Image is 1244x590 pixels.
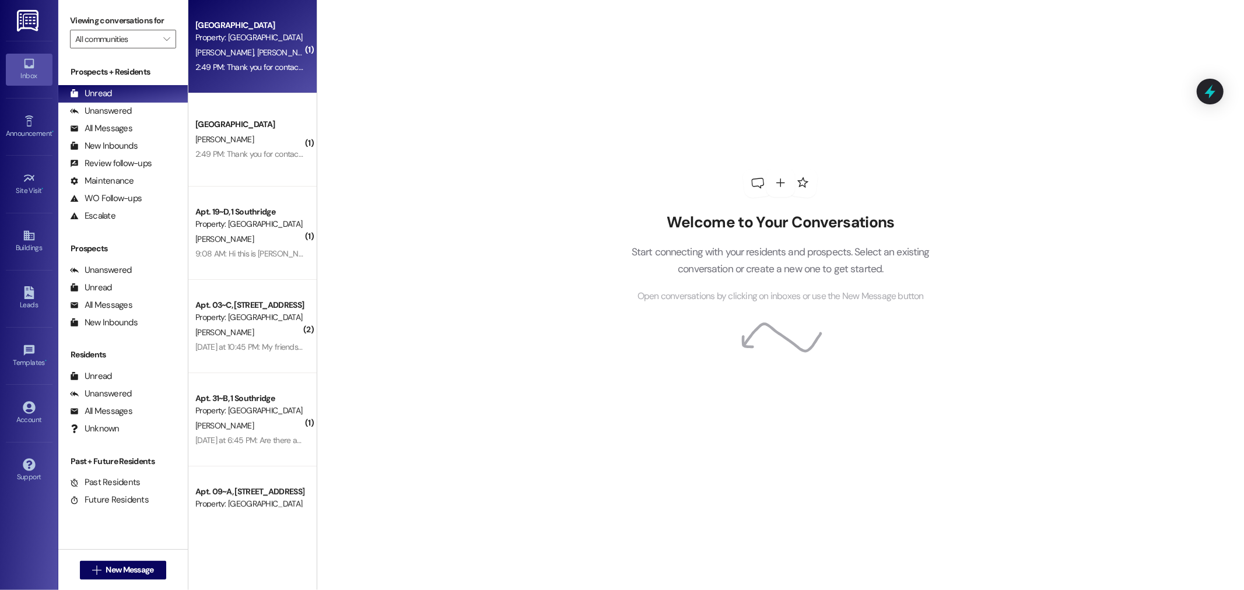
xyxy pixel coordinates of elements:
[58,66,188,78] div: Prospects + Residents
[195,327,254,338] span: [PERSON_NAME]
[70,140,138,152] div: New Inbounds
[195,118,303,131] div: [GEOGRAPHIC_DATA]
[257,47,318,58] span: [PERSON_NAME]
[6,226,52,257] a: Buildings
[195,234,254,244] span: [PERSON_NAME]
[58,349,188,361] div: Residents
[195,420,254,431] span: [PERSON_NAME]
[6,168,52,200] a: Site Visit •
[70,192,142,205] div: WO Follow-ups
[92,566,101,575] i: 
[70,210,115,222] div: Escalate
[17,10,41,31] img: ResiDesk Logo
[195,486,303,498] div: Apt. 09~A, [STREET_ADDRESS]
[70,494,149,506] div: Future Residents
[70,405,132,417] div: All Messages
[614,213,947,232] h2: Welcome to Your Conversations
[70,157,152,170] div: Review follow-ups
[163,34,170,44] i: 
[195,62,696,72] div: 2:49 PM: Thank you for contacting our leasing department. A leasing partner will be in touch with...
[70,264,132,276] div: Unanswered
[195,218,303,230] div: Property: [GEOGRAPHIC_DATA]
[58,455,188,468] div: Past + Future Residents
[80,561,166,580] button: New Message
[70,423,120,435] div: Unknown
[70,299,132,311] div: All Messages
[195,435,782,445] div: [DATE] at 6:45 PM: Are there any nice couches that you are getting rid of? I moved out but I'd be...
[70,370,112,382] div: Unread
[70,105,132,117] div: Unanswered
[6,455,52,486] a: Support
[70,317,138,329] div: New Inbounds
[195,498,303,510] div: Property: [GEOGRAPHIC_DATA]
[6,340,52,372] a: Templates •
[195,19,303,31] div: [GEOGRAPHIC_DATA]
[614,244,947,277] p: Start connecting with your residents and prospects. Select an existing conversation or create a n...
[70,476,141,489] div: Past Residents
[195,392,303,405] div: Apt. 31~B, 1 Southridge
[6,283,52,314] a: Leads
[195,47,257,58] span: [PERSON_NAME]
[637,289,924,304] span: Open conversations by clicking on inboxes or use the New Message button
[106,564,153,576] span: New Message
[195,206,303,218] div: Apt. 19~D, 1 Southridge
[42,185,44,193] span: •
[70,122,132,135] div: All Messages
[70,12,176,30] label: Viewing conversations for
[70,87,112,100] div: Unread
[195,311,303,324] div: Property: [GEOGRAPHIC_DATA]
[70,175,134,187] div: Maintenance
[75,30,157,48] input: All communities
[52,128,54,136] span: •
[45,357,47,365] span: •
[195,342,455,352] div: [DATE] at 10:45 PM: My friends and I just moved out of [GEOGRAPHIC_DATA].
[195,405,303,417] div: Property: [GEOGRAPHIC_DATA]
[6,54,52,85] a: Inbox
[58,243,188,255] div: Prospects
[195,134,254,145] span: [PERSON_NAME]
[70,388,132,400] div: Unanswered
[6,398,52,429] a: Account
[195,299,303,311] div: Apt. 03~C, [STREET_ADDRESS]
[195,149,696,159] div: 2:49 PM: Thank you for contacting our leasing department. A leasing partner will be in touch with...
[195,31,303,44] div: Property: [GEOGRAPHIC_DATA]
[70,282,112,294] div: Unread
